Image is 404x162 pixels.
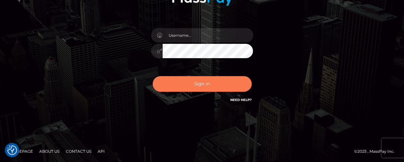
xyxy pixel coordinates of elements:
[37,146,62,156] a: About Us
[95,146,107,156] a: API
[7,145,17,155] button: Consent Preferences
[7,145,17,155] img: Revisit consent button
[7,146,35,156] a: Homepage
[163,28,253,42] input: Username...
[354,148,399,155] div: © 2025 , MassPay Inc.
[230,98,252,102] a: Need Help?
[153,76,252,92] button: Sign in
[63,146,94,156] a: Contact Us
